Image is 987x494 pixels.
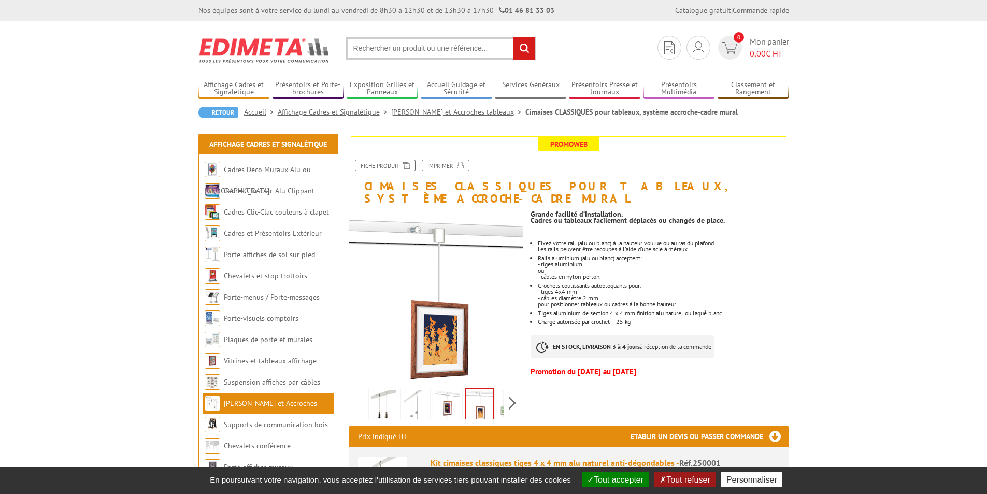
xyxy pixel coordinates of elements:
a: devis rapide 0 Mon panier 0,00€ HT [716,36,789,60]
img: Chevalets et stop trottoirs [205,268,220,284]
p: Crochets coulissants autobloquants pour: [538,283,789,289]
input: rechercher [513,37,535,60]
span: Promoweb [538,137,599,151]
a: Présentoirs Presse et Journaux [569,80,640,97]
img: Cadres Clic-Clac couleurs à clapet [205,204,220,220]
img: Porte-affiches de sol sur pied [205,247,220,262]
a: Commande rapide [733,6,789,15]
a: [PERSON_NAME] et Accroches tableaux [391,107,525,117]
a: Chevalets et stop trottoirs [224,271,307,280]
p: pour positionner tableaux ou cadres à la bonne hauteur. [538,301,789,307]
img: cimaises_classiques_pour_tableaux_systeme_accroche_cadre_250001_4bis.jpg [349,210,523,385]
img: Cadres Deco Muraux Alu ou Bois [205,162,220,177]
div: Kit cimaises classiques tiges 4 x 4 mm alu naturel anti-dégondables - [431,457,780,469]
p: Les rails peuvent être recoupés à l'aide d'une scie à métaux. [538,246,789,252]
a: Cadres Clic-Clac Alu Clippant [224,186,314,195]
a: Accueil Guidage et Sécurité [421,80,492,97]
img: devis rapide [722,42,737,54]
p: - tiges aluminium [538,261,789,267]
a: Porte-affiches muraux [224,462,293,472]
li: Cimaises CLASSIQUES pour tableaux, système accroche-cadre mural [525,107,738,117]
a: Imprimer [422,160,469,171]
p: - câbles diamètre 2 mm [538,295,789,301]
img: 250014_rail_alu_horizontal_tiges_cables.jpg [499,390,524,422]
img: Plaques de porte et murales [205,332,220,347]
a: Porte-menus / Porte-messages [224,292,320,302]
input: Rechercher un produit ou une référence... [346,37,536,60]
a: [PERSON_NAME] et Accroches tableaux [205,399,317,429]
a: Suspension affiches par câbles [224,377,320,387]
li: Charge autorisée par crochet = 25 kg [538,319,789,325]
a: Affichage Cadres et Signalétique [198,80,270,97]
a: Présentoirs Multimédia [643,80,715,97]
img: 250001_250002_kit_cimaise_accroche_anti_degondable.jpg [403,390,428,422]
a: Fiche produit [355,160,416,171]
button: Tout accepter [582,472,649,487]
span: € HT [750,48,789,60]
button: Personnaliser (fenêtre modale) [721,472,782,487]
a: Services Généraux [495,80,566,97]
a: Cadres Deco Muraux Alu ou [GEOGRAPHIC_DATA] [205,165,311,195]
img: Cadres et Présentoirs Extérieur [205,225,220,241]
a: Cadres et Présentoirs Extérieur [224,229,322,238]
img: Porte-menus / Porte-messages [205,289,220,305]
button: Tout refuser [654,472,715,487]
a: Affichage Cadres et Signalétique [278,107,391,117]
span: Next [508,394,518,412]
strong: 01 46 81 33 03 [499,6,554,15]
span: 0,00 [750,48,766,59]
a: Catalogue gratuit [675,6,731,15]
a: Plaques de porte et murales [224,335,312,344]
a: Vitrines et tableaux affichage [224,356,317,365]
img: devis rapide [664,41,675,54]
img: Cimaises et Accroches tableaux [205,396,220,411]
p: Fixez votre rail (alu ou blanc) à la hauteur voulue ou au ras du plafond. [538,240,789,246]
div: Nos équipes sont à votre service du lundi au vendredi de 8h30 à 12h30 et de 13h30 à 17h30 [198,5,554,16]
p: à réception de la commande [531,335,714,358]
p: ou [538,267,789,274]
p: Promotion du [DATE] au [DATE] [531,369,789,375]
a: Accueil [244,107,278,117]
img: cimaises_classiques_pour_tableaux_systeme_accroche_cadre_250001_4bis.jpg [466,389,493,421]
p: Cadres ou tableaux facilement déplacés ou changés de place. [531,217,789,223]
a: Affichage Cadres et Signalétique [209,139,327,149]
div: | [675,5,789,16]
a: Porte-visuels comptoirs [224,314,298,323]
h3: Etablir un devis ou passer commande [631,426,789,447]
a: Supports de communication bois [224,420,328,429]
li: Tiges aluminium de section 4 x 4 mm finition alu naturel ou laqué blanc. [538,310,789,316]
a: Porte-affiches de sol sur pied [224,250,315,259]
img: Porte-visuels comptoirs [205,310,220,326]
p: Grande facilité d’installation. [531,211,789,217]
p: - câbles en nylon-perlon. [538,274,789,280]
a: Cadres Clic-Clac couleurs à clapet [224,207,329,217]
img: Porte-affiches muraux [205,459,220,475]
img: cimaises_classiques_pour_tableaux_systeme_accroche_cadre_250001_1bis.jpg [435,390,460,422]
img: devis rapide [693,41,704,54]
p: Prix indiqué HT [358,426,407,447]
a: Présentoirs et Porte-brochures [273,80,344,97]
p: Rails aluminium (alu ou blanc) acceptent: [538,255,789,261]
span: Réf.250001 [679,458,721,468]
img: 250004_250003_kit_cimaise_cable_nylon_perlon.jpg [371,390,396,422]
p: - tiges 4x4 mm [538,289,789,295]
a: Exposition Grilles et Panneaux [347,80,418,97]
img: Chevalets conférence [205,438,220,454]
span: Mon panier [750,36,789,60]
img: Suspension affiches par câbles [205,374,220,390]
img: Vitrines et tableaux affichage [205,353,220,369]
a: Retour [198,107,238,118]
a: Classement et Rangement [718,80,789,97]
a: Chevalets conférence [224,441,291,450]
strong: EN STOCK, LIVRAISON 3 à 4 jours [553,343,640,350]
span: 0 [734,32,744,43]
span: En poursuivant votre navigation, vous acceptez l'utilisation de services tiers pouvant installer ... [205,475,576,484]
img: Edimeta [198,31,331,69]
